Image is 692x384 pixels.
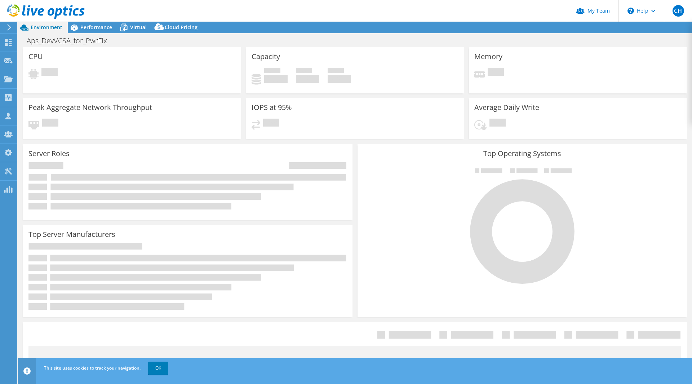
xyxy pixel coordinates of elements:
span: Pending [42,119,58,128]
span: Pending [41,68,58,78]
span: Performance [80,24,112,31]
h4: 0 GiB [264,75,288,83]
span: Total [328,68,344,75]
span: Pending [489,119,506,128]
h4: 0 GiB [296,75,319,83]
h3: Memory [474,53,502,61]
span: Virtual [130,24,147,31]
h3: Top Operating Systems [363,150,682,158]
h3: CPU [28,53,43,61]
h3: Top Server Manufacturers [28,230,115,238]
span: Free [296,68,312,75]
span: Pending [263,119,279,128]
span: Used [264,68,280,75]
h3: Server Roles [28,150,70,158]
span: CH [673,5,684,17]
span: Environment [31,24,62,31]
h1: Aps_DevVCSA_for_PwrFlx [23,37,118,45]
h3: Peak Aggregate Network Throughput [28,103,152,111]
h4: 0 GiB [328,75,351,83]
h3: IOPS at 95% [252,103,292,111]
h3: Capacity [252,53,280,61]
span: This site uses cookies to track your navigation. [44,365,141,371]
span: Pending [488,68,504,78]
span: Cloud Pricing [165,24,198,31]
h3: Average Daily Write [474,103,539,111]
svg: \n [627,8,634,14]
a: OK [148,362,168,375]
